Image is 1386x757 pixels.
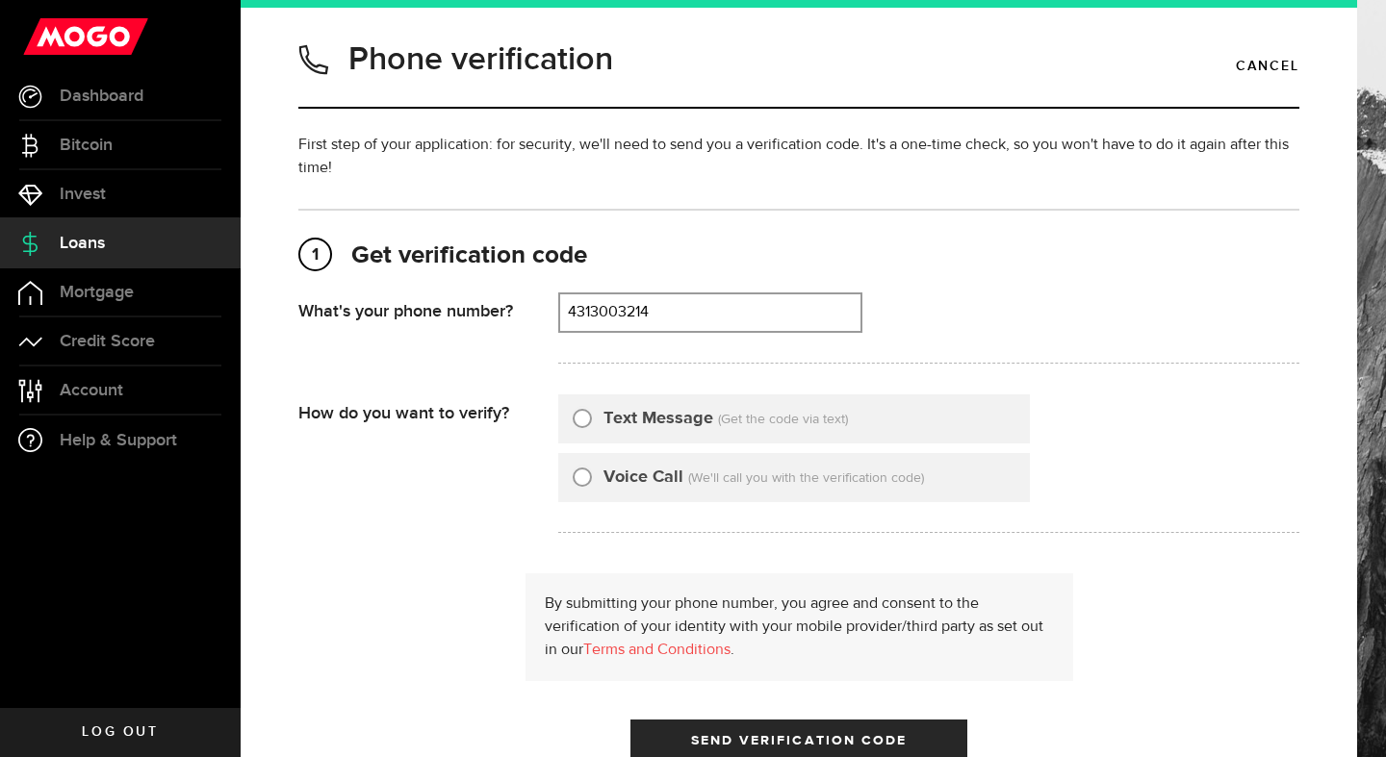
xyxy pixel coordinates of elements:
[15,8,73,65] button: Open LiveChat chat widget
[583,643,731,658] a: Terms and Conditions
[573,465,592,484] input: Voice Call
[691,734,908,747] span: Send Verification Code
[298,240,1299,273] h2: Get verification code
[60,186,106,203] span: Invest
[348,35,613,85] h1: Phone verification
[60,284,134,301] span: Mortgage
[298,292,558,322] div: What's your phone number?
[298,134,1299,180] p: First step of your application: for security, we'll need to send you a verification code. It's a ...
[82,725,158,739] span: Log out
[60,382,123,399] span: Account
[60,333,155,350] span: Credit Score
[60,235,105,252] span: Loans
[573,406,592,425] input: Text Message
[603,406,713,432] label: Text Message
[298,394,558,424] div: How do you want to verify?
[60,137,113,154] span: Bitcoin
[688,471,924,485] span: (We'll call you with the verification code)
[718,413,848,426] span: (Get the code via text)
[60,88,143,105] span: Dashboard
[1236,50,1299,83] a: Cancel
[526,573,1073,681] div: By submitting your phone number, you agree and consent to the verification of your identity with ...
[300,240,330,270] span: 1
[60,432,177,449] span: Help & Support
[603,465,683,491] label: Voice Call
